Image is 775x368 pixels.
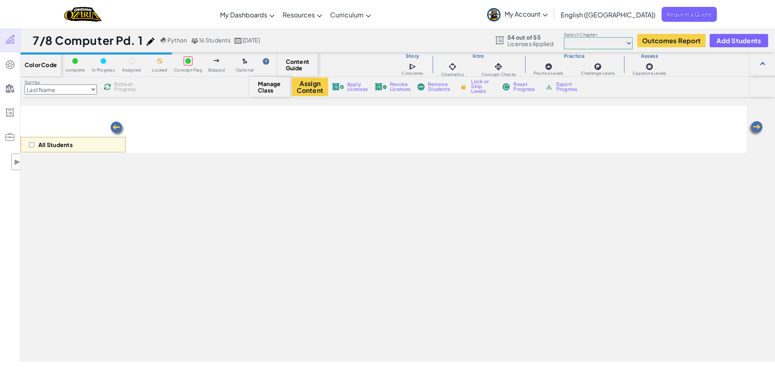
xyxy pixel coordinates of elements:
[432,53,525,59] h3: Intro
[556,82,581,92] span: Export Progress
[401,71,423,76] span: Cutscenes
[104,83,111,90] img: IconReload.svg
[279,4,326,25] a: Resources
[114,82,139,92] span: Refresh Progress
[161,38,167,44] img: python.png
[594,63,602,71] img: IconChallengeLevel.svg
[33,33,142,48] h1: 7/8 Computer Pd. 1
[242,58,247,65] img: IconOptionalLevel.svg
[662,7,717,22] a: Request a Quote
[235,38,242,44] img: calendar.svg
[393,53,432,59] h3: Story
[534,71,563,76] span: Practice Levels
[483,2,552,27] a: My Account
[507,40,554,47] span: Licenses Applied
[375,83,387,90] img: IconLicenseRevoke.svg
[493,61,504,72] img: IconInteractive.svg
[581,71,615,76] span: Challenge Levels
[417,83,425,90] img: IconRemoveStudents.svg
[507,34,554,40] span: 54 out of 55
[263,58,269,65] img: IconHint.svg
[64,6,102,23] img: Home
[109,121,126,137] img: Arrow_Left.png
[513,82,538,92] span: Reset Progress
[645,63,654,71] img: IconCapstoneLevel.svg
[292,78,328,96] button: Assign Content
[214,59,220,62] img: IconSkippedLevel.svg
[199,36,230,44] span: 16 Students
[447,61,458,72] img: IconCinematic.svg
[710,34,768,47] button: Add Students
[716,37,761,44] span: Add Students
[236,68,254,72] span: Optional
[38,141,73,148] p: All Students
[326,4,375,25] a: Curriculum
[243,36,260,44] span: [DATE]
[147,38,155,46] img: iconPencil.svg
[561,11,656,19] span: English ([GEOGRAPHIC_DATA])
[152,68,167,72] span: Locked
[748,120,764,137] img: Arrow_Left.png
[25,79,97,86] label: Sort by
[633,71,666,76] span: Capstone Levels
[64,6,102,23] a: Ozaria by CodeCombat logo
[428,82,452,92] span: Remove Students
[557,4,660,25] a: English ([GEOGRAPHIC_DATA])
[471,79,495,94] span: Lock or Skip Levels
[92,68,115,72] span: In Progress
[409,62,417,71] img: IconCutscene.svg
[624,53,675,59] h3: Assess
[258,80,282,93] span: Manage Class
[283,11,315,19] span: Resources
[505,10,548,18] span: My Account
[330,11,364,19] span: Curriculum
[545,63,553,71] img: IconPracticeLevel.svg
[174,68,202,72] span: Concept Flag
[487,8,501,21] img: avatar
[441,72,464,77] span: Cinematics
[525,53,624,59] h3: Practice
[168,36,187,44] span: Python
[65,68,85,72] span: complete
[502,83,510,90] img: IconReset.svg
[122,68,141,72] span: Assigned
[347,82,368,92] span: Apply Licenses
[482,72,516,77] span: Concept Checks
[191,38,198,44] img: MultipleUsers.png
[208,68,225,72] span: Skipped
[637,34,706,47] button: Outcomes Report
[545,83,553,90] img: IconArchive.svg
[286,58,310,71] span: Content Guide
[220,11,267,19] span: My Dashboards
[332,83,344,90] img: IconLicenseApply.svg
[564,32,633,38] label: Select Chapter
[390,82,411,92] span: Revoke Licenses
[25,61,57,68] span: Color Code
[14,156,21,168] span: ▶
[216,4,279,25] a: My Dashboards
[459,83,468,90] img: IconLock.svg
